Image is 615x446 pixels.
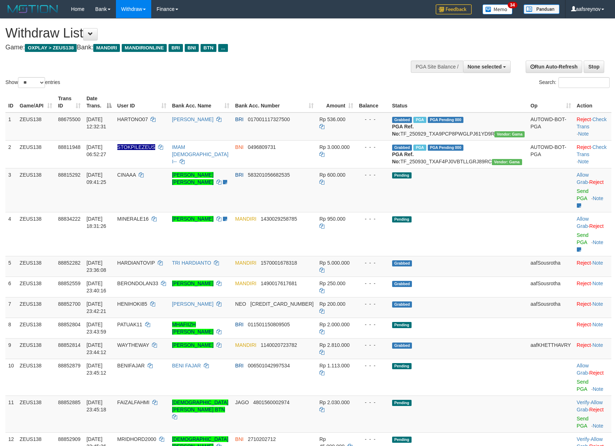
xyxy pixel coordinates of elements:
[356,92,389,112] th: Balance
[172,172,214,185] a: [PERSON_NAME] [PERSON_NAME]
[584,61,604,73] a: Stop
[574,256,611,277] td: ·
[235,260,256,266] span: MANDIRI
[574,396,611,432] td: · ·
[86,342,106,355] span: [DATE] 23:44:12
[319,260,350,266] span: Rp 5.000.000
[577,172,589,185] span: ·
[172,342,214,348] a: [PERSON_NAME]
[5,297,17,318] td: 7
[574,140,611,168] td: · ·
[58,301,80,307] span: 88852700
[577,301,591,307] a: Reject
[463,61,511,73] button: None selected
[117,322,143,327] span: PATUAK11
[58,144,80,150] span: 88811948
[117,399,149,405] span: FAIZALFAHMI
[235,281,256,286] span: MANDIRI
[468,64,502,70] span: None selected
[359,215,386,222] div: - - -
[122,44,167,52] span: MANDIRIONLINE
[577,116,607,129] a: Check Trans
[528,92,574,112] th: Op: activate to sort column ascending
[58,436,80,442] span: 88852909
[577,144,591,150] a: Reject
[248,322,290,327] span: Copy 011501150809505 to clipboard
[319,301,345,307] span: Rp 200.000
[359,300,386,308] div: - - -
[577,399,603,412] a: Allow Grab
[593,239,603,245] a: Note
[589,407,604,412] a: Reject
[117,436,156,442] span: MRIDHORD2000
[528,112,574,141] td: AUTOWD-BOT-PGA
[5,256,17,277] td: 5
[577,216,589,229] a: Allow Grab
[58,116,80,122] span: 88675500
[392,322,412,328] span: Pending
[392,172,412,178] span: Pending
[5,44,403,51] h4: Game: Bank:
[392,301,412,308] span: Grabbed
[235,342,256,348] span: MANDIRI
[539,77,610,88] label: Search:
[319,216,345,222] span: Rp 950.000
[577,363,589,376] a: Allow Grab
[592,301,603,307] a: Note
[17,140,55,168] td: ZEUS138
[17,277,55,297] td: ZEUS138
[578,131,589,137] a: Note
[25,44,77,52] span: OXPLAY > ZEUS138
[319,363,350,368] span: Rp 1.113.000
[58,399,80,405] span: 88852885
[574,277,611,297] td: ·
[86,301,106,314] span: [DATE] 23:42:21
[201,44,216,52] span: BTN
[169,92,232,112] th: Bank Acc. Name: activate to sort column ascending
[58,216,80,222] span: 88834222
[5,212,17,256] td: 4
[524,4,560,14] img: panduan.png
[319,116,345,122] span: Rp 536.000
[169,44,183,52] span: BRI
[574,92,611,112] th: Action
[5,338,17,359] td: 9
[528,256,574,277] td: aafSousrotha
[392,281,412,287] span: Grabbed
[577,216,589,229] span: ·
[574,168,611,212] td: ·
[58,260,80,266] span: 88852282
[492,159,522,165] span: Vendor URL: https://trx31.1velocity.biz
[58,322,80,327] span: 88852804
[17,256,55,277] td: ZEUS138
[248,172,290,178] span: Copy 583201056682535 to clipboard
[359,280,386,287] div: - - -
[319,172,345,178] span: Rp 600.000
[235,144,243,150] span: BNI
[261,342,297,348] span: Copy 1140020723782 to clipboard
[86,172,106,185] span: [DATE] 09:41:25
[17,92,55,112] th: Game/API: activate to sort column ascending
[359,362,386,369] div: - - -
[17,212,55,256] td: ZEUS138
[235,172,243,178] span: BRI
[558,77,610,88] input: Search:
[84,92,114,112] th: Date Trans.: activate to sort column descending
[172,322,214,335] a: MHAFIIZH [PERSON_NAME]
[359,341,386,349] div: - - -
[577,399,589,405] a: Verify
[494,131,525,137] span: Vendor URL: https://trx31.1velocity.biz
[593,195,603,201] a: Note
[172,116,214,122] a: [PERSON_NAME]
[359,171,386,178] div: - - -
[589,370,604,376] a: Reject
[17,396,55,432] td: ZEUS138
[359,259,386,266] div: - - -
[86,281,106,293] span: [DATE] 23:40:16
[5,77,60,88] label: Show entries
[17,318,55,338] td: ZEUS138
[172,216,214,222] a: [PERSON_NAME]
[589,179,604,185] a: Reject
[17,112,55,141] td: ZEUS138
[5,277,17,297] td: 6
